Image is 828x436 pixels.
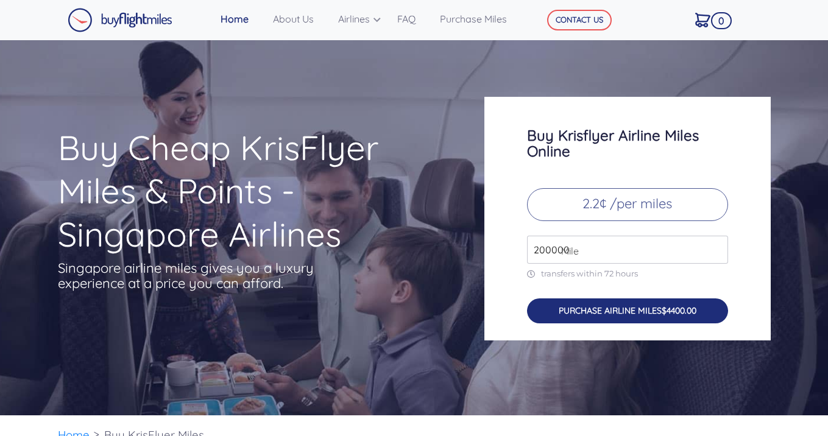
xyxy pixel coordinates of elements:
h3: Buy Krisflyer Airline Miles Online [527,127,728,159]
a: Purchase Miles [435,7,526,31]
span: 0 [711,12,732,29]
h1: Buy Cheap KrisFlyer Miles & Points - Singapore Airlines [58,126,437,256]
img: Buy Flight Miles Logo [68,8,172,32]
a: Home [216,7,268,31]
p: transfers within 72 hours [527,269,728,279]
a: Buy Flight Miles Logo [68,5,172,35]
button: PURCHASE AIRLINE MILES$4400.00 [527,298,728,323]
img: Cart [695,13,710,27]
p: 2.2¢ /per miles [527,188,728,221]
a: About Us [268,7,333,31]
button: CONTACT US [547,10,612,30]
span: Mile [555,244,579,258]
a: FAQ [392,7,435,31]
a: Airlines [333,7,392,31]
span: $4400.00 [662,305,696,316]
a: 0 [690,7,727,32]
p: Singapore airline miles gives you a luxury experience at a price you can afford. [58,261,332,291]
